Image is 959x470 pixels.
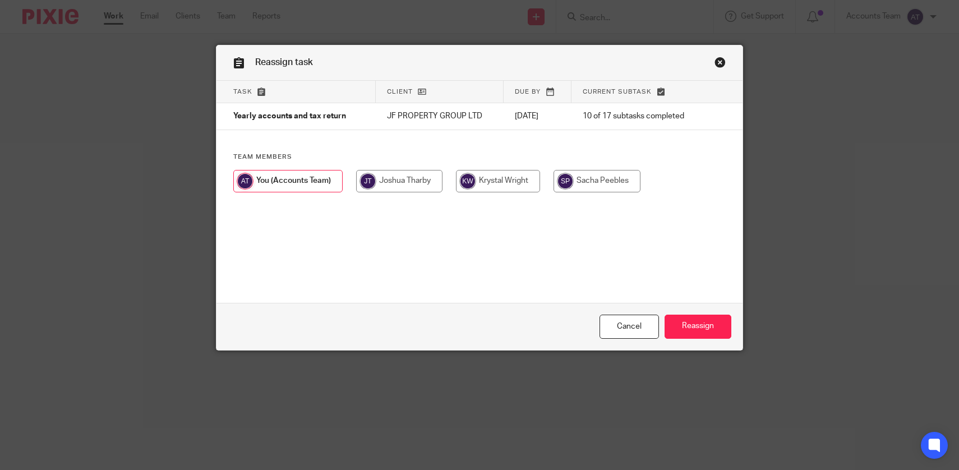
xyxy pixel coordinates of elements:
[233,153,726,162] h4: Team members
[515,89,541,95] span: Due by
[600,315,659,339] a: Close this dialog window
[571,103,706,130] td: 10 of 17 subtasks completed
[665,315,731,339] input: Reassign
[714,57,726,72] a: Close this dialog window
[515,110,560,122] p: [DATE]
[233,89,252,95] span: Task
[583,89,652,95] span: Current subtask
[255,58,313,67] span: Reassign task
[233,113,346,121] span: Yearly accounts and tax return
[387,110,492,122] p: JF PROPERTY GROUP LTD
[387,89,413,95] span: Client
